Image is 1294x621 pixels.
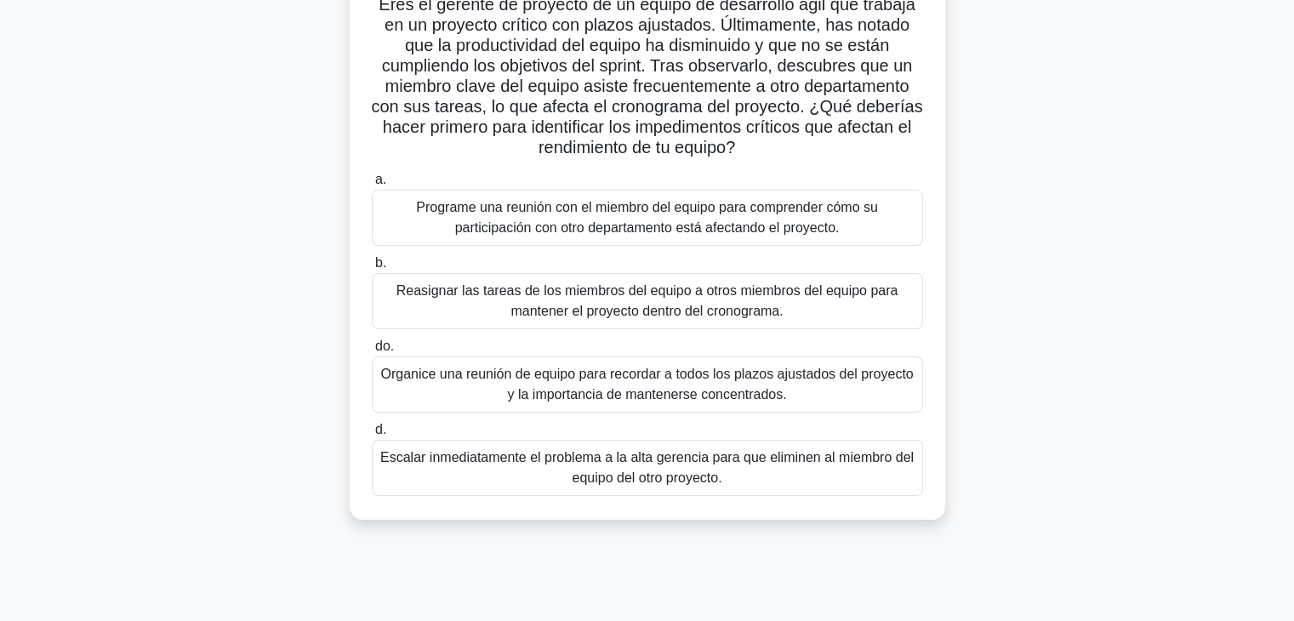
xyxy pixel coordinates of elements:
[375,255,386,270] font: b.
[375,339,394,353] font: do.
[380,367,913,402] font: Organice una reunión de equipo para recordar a todos los plazos ajustados del proyecto y la impor...
[375,172,386,186] font: a.
[416,200,878,235] font: Programe una reunión con el miembro del equipo para comprender cómo su participación con otro dep...
[375,422,386,436] font: d.
[396,283,898,318] font: Reasignar las tareas de los miembros del equipo a otros miembros del equipo para mantener el proy...
[380,450,914,485] font: Escalar inmediatamente el problema a la alta gerencia para que eliminen al miembro del equipo del...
